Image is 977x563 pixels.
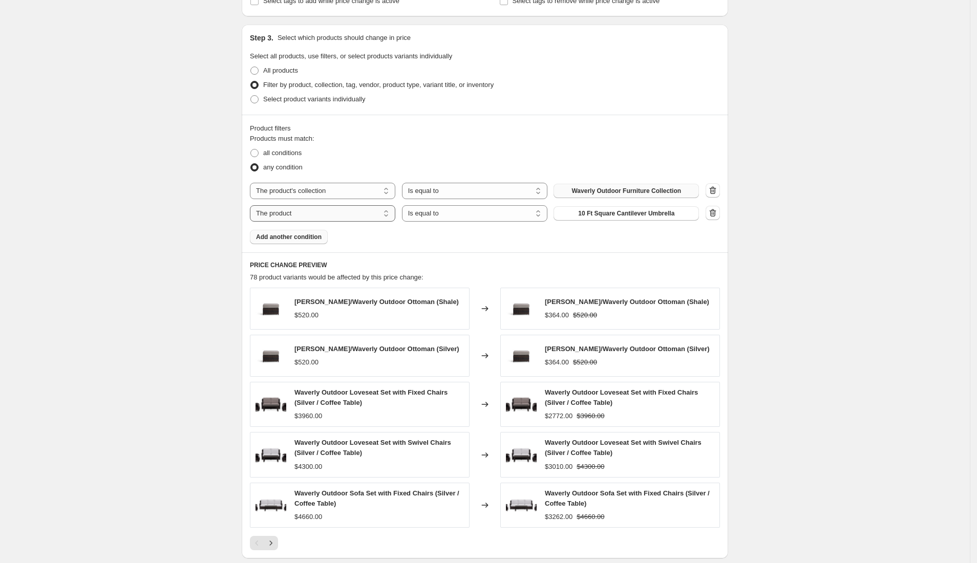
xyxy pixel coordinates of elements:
[256,389,286,420] img: WAVERLY_LOVESEAT_SET_WITH_SWIVEL_CHAIRS_80x.png
[264,536,278,550] button: Next
[256,440,286,470] img: WAVERLY_LOVESEAT_SET_WITH_SWIVEL_CHAIRS-1_1_80x.png
[250,33,273,43] h2: Step 3.
[545,411,572,421] div: $2772.00
[571,187,681,195] span: Waverly Outdoor Furniture Collection
[573,310,597,320] strike: $520.00
[294,310,318,320] div: $520.00
[545,462,572,472] div: $3010.00
[545,298,709,306] span: [PERSON_NAME]/Waverly Outdoor Ottoman (Shale)
[545,489,710,507] span: Waverly Outdoor Sofa Set with Fixed Chairs (Silver / Coffee Table)
[263,81,494,89] span: Filter by product, collection, tag, vendor, product type, variant title, or inventory
[256,233,322,241] span: Add another condition
[506,490,537,521] img: WAVERLY_SOFA_SET_WITH_FIXED_CHAIRS_80x.png
[263,163,303,171] span: any condition
[554,184,699,198] button: Waverly Outdoor Furniture Collection
[545,310,569,320] div: $364.00
[263,67,298,74] span: All products
[250,261,720,269] h6: PRICE CHANGE PREVIEW
[250,230,328,244] button: Add another condition
[545,357,569,367] div: $364.00
[506,293,537,324] img: WAL130_SHA_80x.jpg
[506,440,537,470] img: WAVERLY_LOVESEAT_SET_WITH_SWIVEL_CHAIRS-1_1_80x.png
[554,206,699,221] button: 10 Ft Square Cantilever Umbrella
[278,33,411,43] p: Select which products should change in price
[294,439,451,457] span: Waverly Outdoor Loveseat Set with Swivel Chairs (Silver / Coffee Table)
[256,340,286,371] img: WAL130_SHA_80x.jpg
[250,52,452,60] span: Select all products, use filters, or select products variants individually
[250,135,314,142] span: Products must match:
[250,123,720,134] div: Product filters
[294,462,322,472] div: $4300.00
[294,512,322,522] div: $4660.00
[577,512,604,522] strike: $4660.00
[263,95,365,103] span: Select product variants individually
[294,345,459,353] span: [PERSON_NAME]/Waverly Outdoor Ottoman (Silver)
[250,536,278,550] nav: Pagination
[545,345,710,353] span: [PERSON_NAME]/Waverly Outdoor Ottoman (Silver)
[256,293,286,324] img: WAL130_SHA_80x.jpg
[256,490,286,521] img: WAVERLY_SOFA_SET_WITH_FIXED_CHAIRS_80x.png
[577,411,604,421] strike: $3960.00
[294,388,448,406] span: Waverly Outdoor Loveseat Set with Fixed Chairs (Silver / Coffee Table)
[506,389,537,420] img: WAVERLY_LOVESEAT_SET_WITH_SWIVEL_CHAIRS_80x.png
[506,340,537,371] img: WAL130_SHA_80x.jpg
[545,439,702,457] span: Waverly Outdoor Loveseat Set with Swivel Chairs (Silver / Coffee Table)
[294,411,322,421] div: $3960.00
[577,462,604,472] strike: $4300.00
[545,388,698,406] span: Waverly Outdoor Loveseat Set with Fixed Chairs (Silver / Coffee Table)
[294,489,459,507] span: Waverly Outdoor Sofa Set with Fixed Chairs (Silver / Coffee Table)
[545,512,572,522] div: $3262.00
[263,149,302,157] span: all conditions
[250,273,423,281] span: 78 product variants would be affected by this price change:
[294,357,318,367] div: $520.00
[578,209,674,218] span: 10 Ft Square Cantilever Umbrella
[573,357,597,367] strike: $520.00
[294,298,459,306] span: [PERSON_NAME]/Waverly Outdoor Ottoman (Shale)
